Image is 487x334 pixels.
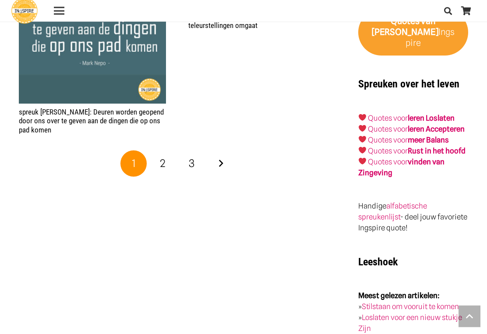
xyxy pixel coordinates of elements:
strong: vinden van Zingeving [358,158,445,177]
strong: Spreuken over het leven [358,78,459,90]
a: Menu [48,6,70,16]
a: Quotes voorvinden van Zingeving [358,158,445,177]
strong: Rust in het hoofd [408,147,466,156]
a: Terug naar top [459,306,480,327]
a: Quotes voor [368,125,408,134]
img: ❤ [359,147,366,154]
a: Pagina 2 [150,151,176,177]
a: spreuk [PERSON_NAME]: Deuren worden geopend door ons over te geven aan de dingen die op ons pad k... [19,108,164,135]
span: Pagina 1 [120,151,147,177]
strong: meer Balans [408,136,449,145]
a: alfabetische spreukenlijst [358,202,427,222]
span: 3 [189,157,194,170]
a: Quotes voorRust in het hoofd [368,147,466,156]
a: Quotes van [PERSON_NAME]Ingspire [358,10,469,56]
span: 1 [132,157,136,170]
a: leren Accepteren [408,125,465,134]
strong: van [PERSON_NAME] [372,16,438,38]
strong: Meest gelezen artikelen: [358,292,440,300]
a: Loslaten voor een nieuw stukje Zijn [358,313,462,333]
p: Handige - deel jouw favoriete Ingspire quote! [358,201,469,234]
a: Quotes voormeer Balans [368,136,449,145]
a: Stilstaan om vooruit te komen [362,303,459,311]
img: ❤ [359,158,366,165]
img: ❤ [359,114,366,122]
a: Quotes voor [368,114,408,123]
a: leren Loslaten [408,114,455,123]
a: Pagina 3 [179,151,205,177]
img: ❤ [359,136,366,143]
img: ❤ [359,125,366,132]
strong: Leeshoek [358,256,398,268]
span: 2 [160,157,166,170]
